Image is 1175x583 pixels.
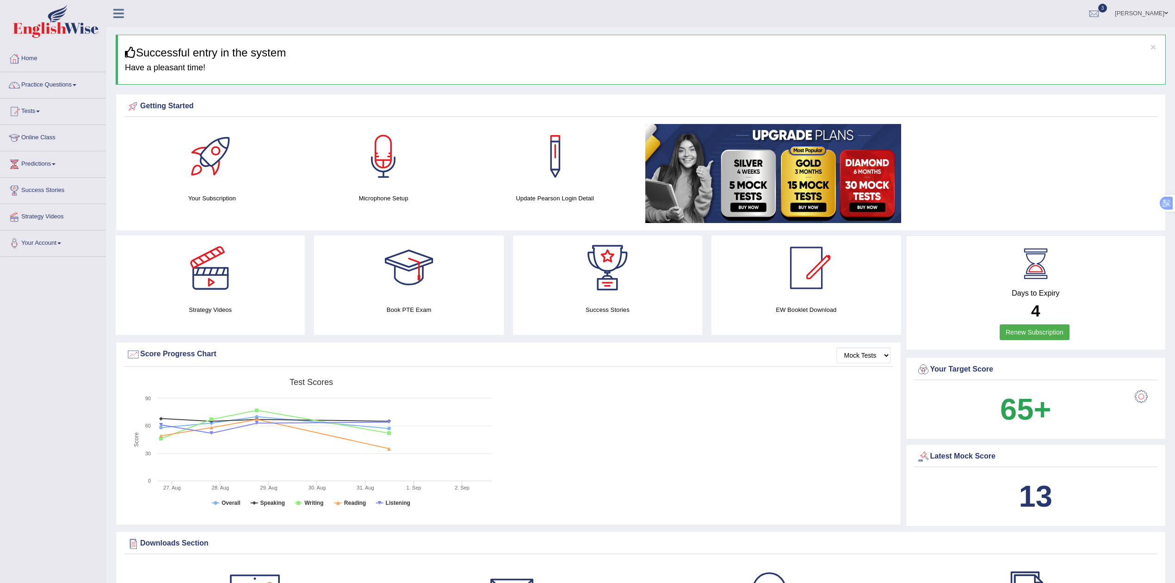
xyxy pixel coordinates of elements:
[260,500,285,506] tspan: Speaking
[0,99,106,122] a: Tests
[474,193,636,203] h4: Update Pearson Login Detail
[126,347,891,361] div: Score Progress Chart
[314,305,503,315] h4: Book PTE Exam
[290,378,333,387] tspan: Test scores
[513,305,702,315] h4: Success Stories
[916,289,1156,298] h4: Days to Expiry
[1000,392,1051,426] b: 65+
[1098,4,1107,12] span: 3
[126,537,1155,551] div: Downloads Section
[0,46,106,69] a: Home
[1150,42,1156,52] button: ×
[116,305,305,315] h4: Strategy Videos
[145,451,151,456] text: 30
[125,47,1158,59] h3: Successful entry in the system
[0,230,106,254] a: Your Account
[357,485,374,490] tspan: 31. Aug
[212,485,229,490] tspan: 28. Aug
[0,204,106,227] a: Strategy Videos
[1019,479,1052,513] b: 13
[1000,324,1070,340] a: Renew Subscription
[145,423,151,428] text: 60
[455,485,470,490] tspan: 2. Sep
[131,193,293,203] h4: Your Subscription
[916,450,1156,464] div: Latest Mock Score
[145,396,151,401] text: 90
[163,485,180,490] tspan: 27. Aug
[125,63,1158,73] h4: Have a pleasant time!
[916,363,1156,377] div: Your Target Score
[0,178,106,201] a: Success Stories
[407,485,421,490] tspan: 1. Sep
[0,151,106,174] a: Predictions
[344,500,366,506] tspan: Reading
[0,125,106,148] a: Online Class
[126,99,1155,113] div: Getting Started
[148,478,151,484] text: 0
[260,485,277,490] tspan: 29. Aug
[304,500,323,506] tspan: Writing
[303,193,465,203] h4: Microphone Setup
[1031,302,1040,320] b: 4
[133,432,140,447] tspan: Score
[309,485,326,490] tspan: 30. Aug
[645,124,901,223] img: small5.jpg
[222,500,241,506] tspan: Overall
[711,305,901,315] h4: EW Booklet Download
[0,72,106,95] a: Practice Questions
[386,500,410,506] tspan: Listening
